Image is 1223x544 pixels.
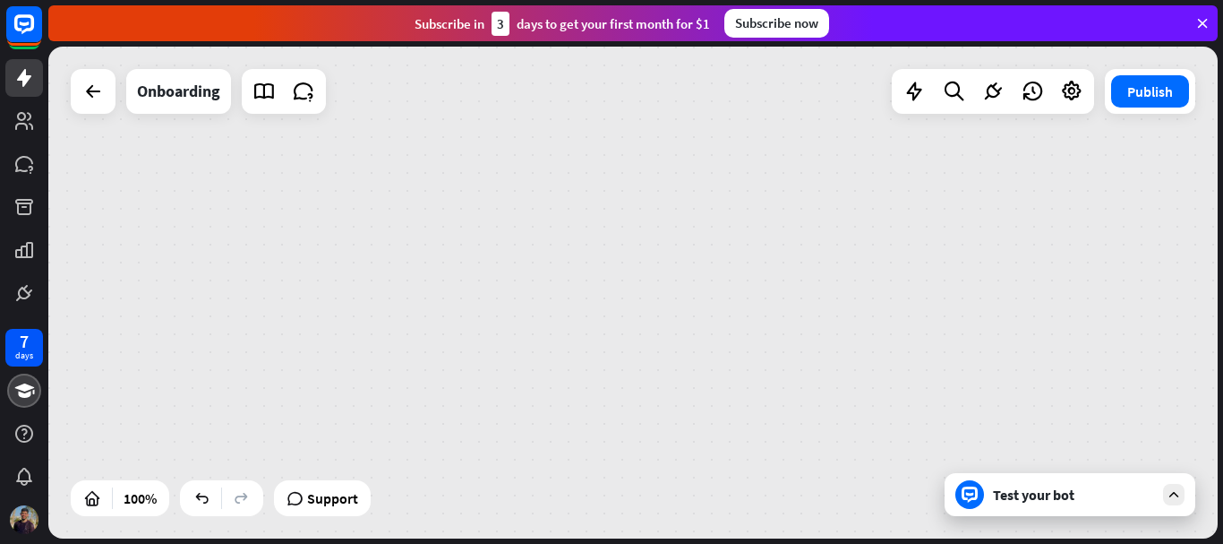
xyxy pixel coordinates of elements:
[724,9,829,38] div: Subscribe now
[20,333,29,350] div: 7
[5,329,43,367] a: 7 days
[415,12,710,36] div: Subscribe in days to get your first month for $1
[492,12,509,36] div: 3
[15,350,33,362] div: days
